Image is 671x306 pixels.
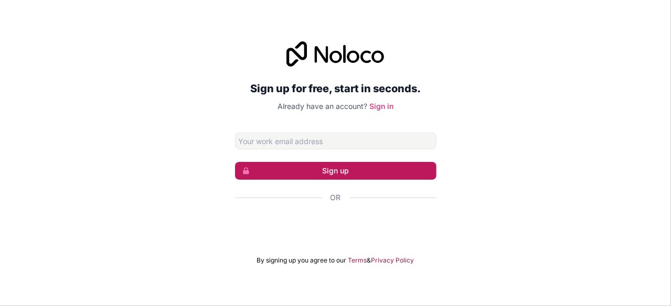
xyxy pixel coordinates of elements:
a: Sign in [369,102,393,111]
iframe: Tombol Login dengan Google [230,214,442,237]
button: Sign up [235,162,436,180]
a: Privacy Policy [371,256,414,265]
h2: Sign up for free, start in seconds. [235,79,436,98]
span: By signing up you agree to our [257,256,347,265]
a: Terms [348,256,367,265]
input: Email address [235,133,436,149]
span: Already have an account? [278,102,367,111]
span: Or [331,192,341,203]
span: & [367,256,371,265]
